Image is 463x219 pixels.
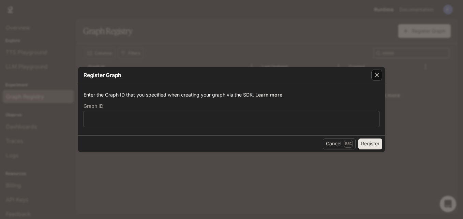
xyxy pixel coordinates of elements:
[323,138,356,149] button: CancelEsc
[358,138,382,149] button: Register
[344,140,353,147] p: Esc
[84,71,121,79] p: Register Graph
[84,104,103,108] p: Graph ID
[84,91,379,98] p: Enter the Graph ID that you specified when creating your graph via the SDK.
[255,92,282,98] a: Learn more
